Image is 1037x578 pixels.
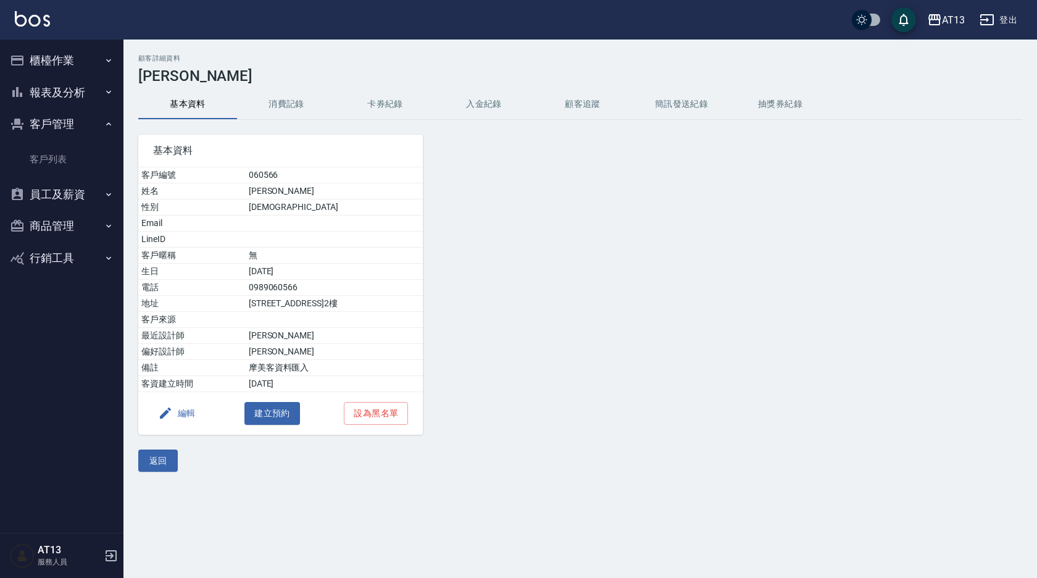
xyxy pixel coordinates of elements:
[5,108,119,140] button: 客戶管理
[138,248,246,264] td: 客戶暱稱
[246,360,423,376] td: 摩美客資料匯入
[246,344,423,360] td: [PERSON_NAME]
[5,242,119,274] button: 行銷工具
[138,264,246,280] td: 生日
[975,9,1022,31] button: 登出
[942,12,965,28] div: AT13
[138,280,246,296] td: 電話
[138,67,1022,85] h3: [PERSON_NAME]
[632,90,731,119] button: 簡訊發送紀錄
[5,210,119,242] button: 商品管理
[38,556,101,568] p: 服務人員
[435,90,533,119] button: 入金紀錄
[153,144,408,157] span: 基本資料
[138,183,246,199] td: 姓名
[237,90,336,119] button: 消費記錄
[138,232,246,248] td: LineID
[138,296,246,312] td: 地址
[246,376,423,392] td: [DATE]
[38,544,101,556] h5: AT13
[246,199,423,216] td: [DEMOGRAPHIC_DATA]
[138,360,246,376] td: 備註
[891,7,916,32] button: save
[5,178,119,211] button: 員工及薪資
[246,264,423,280] td: [DATE]
[922,7,970,33] button: AT13
[246,183,423,199] td: [PERSON_NAME]
[138,450,178,472] button: 返回
[138,167,246,183] td: 客戶編號
[153,402,201,425] button: 編輯
[15,11,50,27] img: Logo
[138,90,237,119] button: 基本資料
[138,312,246,328] td: 客戶來源
[10,543,35,568] img: Person
[5,44,119,77] button: 櫃檯作業
[246,280,423,296] td: 0989060566
[246,248,423,264] td: 無
[344,402,408,425] button: 設為黑名單
[5,77,119,109] button: 報表及分析
[138,199,246,216] td: 性別
[5,145,119,174] a: 客戶列表
[138,216,246,232] td: Email
[246,328,423,344] td: [PERSON_NAME]
[533,90,632,119] button: 顧客追蹤
[138,54,1022,62] h2: 顧客詳細資料
[244,402,300,425] button: 建立預約
[138,344,246,360] td: 偏好設計師
[336,90,435,119] button: 卡券紀錄
[731,90,830,119] button: 抽獎券紀錄
[138,328,246,344] td: 最近設計師
[246,167,423,183] td: 060566
[246,296,423,312] td: [STREET_ADDRESS]2樓
[138,376,246,392] td: 客資建立時間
